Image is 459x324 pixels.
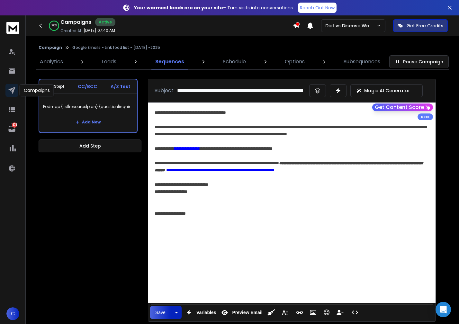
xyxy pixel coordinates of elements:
p: Fodmap {list|resource|plan} {question|inquiry|received} {{firstName}} [43,98,133,116]
div: Open Intercom Messenger [436,302,451,317]
button: Insert Unsubscribe Link [334,306,346,319]
p: 100 % [51,24,57,28]
div: Beta [418,113,433,120]
a: Analytics [36,54,67,69]
button: Save [150,306,171,319]
p: Created At: [60,28,82,33]
li: Step1CC/BCCA/Z TestFodmap {list|resource|plan} {question|inquiry|received} {{firstName}}Add New [39,79,138,133]
button: More Text [279,306,291,319]
p: A/Z Test [111,83,130,90]
button: Insert Image (⌘P) [307,306,319,319]
span: Variables [195,310,218,315]
p: CC/BCC [78,83,97,90]
strong: Your warmest leads are on your site [134,4,223,11]
p: Options [285,58,305,66]
p: 1676 [12,122,17,128]
p: Subsequences [344,58,380,66]
button: Emoticons [320,306,333,319]
button: C [6,307,19,320]
div: Step 1 [46,84,64,89]
div: Active [95,18,115,26]
a: Reach Out Now [298,3,337,13]
button: Variables [183,306,218,319]
button: Add Step [39,139,141,152]
button: Clean HTML [265,306,277,319]
p: Google Emails - Link food list - [DATE] -2025 [72,45,160,50]
img: logo [6,22,19,34]
button: Code View [349,306,361,319]
span: Preview Email [231,310,264,315]
button: Magic AI Generator [350,84,423,97]
button: Campaign [39,45,62,50]
button: Insert Link (⌘K) [293,306,306,319]
a: Sequences [151,54,188,69]
a: Schedule [219,54,250,69]
p: Subject: [155,87,175,94]
button: Get Free Credits [393,19,448,32]
a: Subsequences [340,54,384,69]
p: – Turn visits into conversations [134,4,293,11]
button: Get Content Score [372,104,433,111]
p: Reach Out Now [300,4,335,11]
p: Get Free Credits [407,22,443,29]
p: Leads [102,58,116,66]
h1: Campaigns [60,18,91,26]
p: Schedule [223,58,246,66]
p: Sequences [155,58,184,66]
button: Preview Email [219,306,264,319]
a: Leads [98,54,120,69]
p: Diet vs Disease Workspace [325,22,376,29]
a: Options [281,54,309,69]
button: Add New [70,116,106,129]
div: Campaigns [20,84,54,96]
a: 1676 [5,122,18,135]
p: [DATE] 07:40 AM [84,28,115,33]
button: Pause Campaign [389,55,449,68]
p: Magic AI Generator [364,87,410,94]
p: Analytics [40,58,63,66]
